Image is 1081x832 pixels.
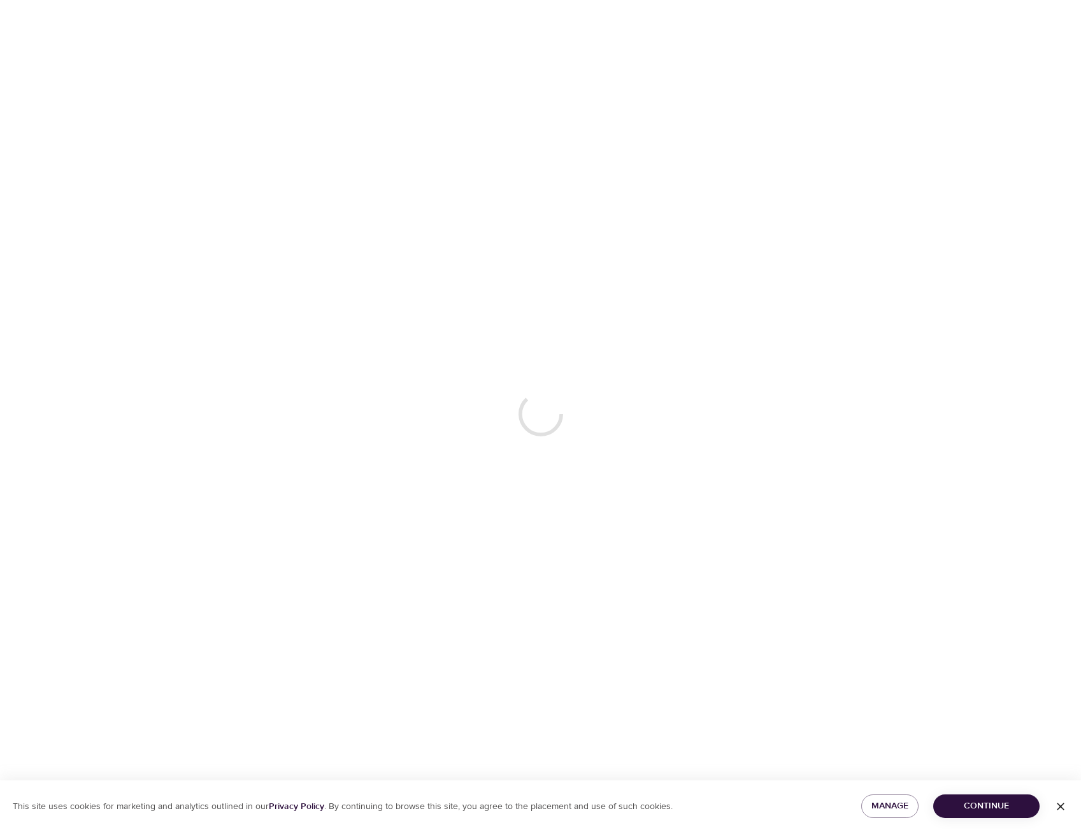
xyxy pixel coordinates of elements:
[871,798,908,814] span: Manage
[269,801,324,812] a: Privacy Policy
[943,798,1029,814] span: Continue
[933,794,1040,818] button: Continue
[861,794,919,818] button: Manage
